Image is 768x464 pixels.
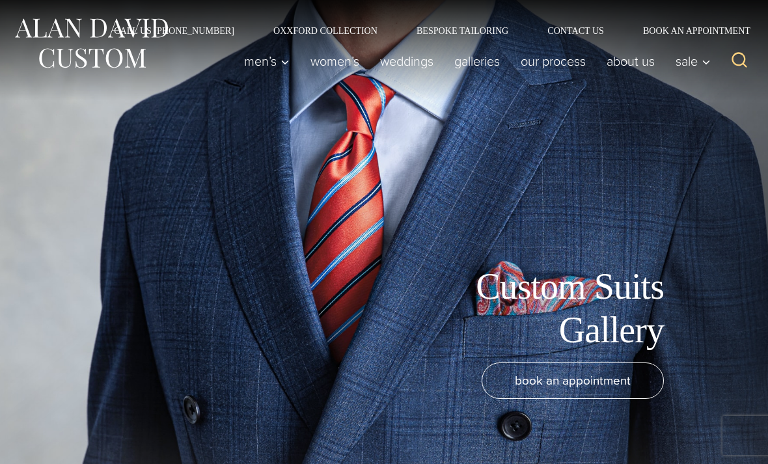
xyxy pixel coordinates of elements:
span: Sale [676,55,711,68]
iframe: Opens a widget where you can chat to one of our agents [679,425,755,457]
a: Galleries [444,48,510,74]
span: Men’s [244,55,290,68]
span: book an appointment [515,371,631,390]
nav: Primary Navigation [234,48,717,74]
a: About Us [596,48,665,74]
a: Book an Appointment [624,26,755,35]
a: Contact Us [528,26,624,35]
button: View Search Form [724,46,755,77]
nav: Secondary Navigation [94,26,755,35]
img: Alan David Custom [13,14,169,72]
a: weddings [370,48,444,74]
a: Women’s [300,48,370,74]
a: Call Us [PHONE_NUMBER] [94,26,254,35]
a: Bespoke Tailoring [397,26,528,35]
a: Oxxford Collection [254,26,397,35]
a: book an appointment [482,362,664,399]
h1: Custom Suits Gallery [371,265,664,352]
a: Our Process [510,48,596,74]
